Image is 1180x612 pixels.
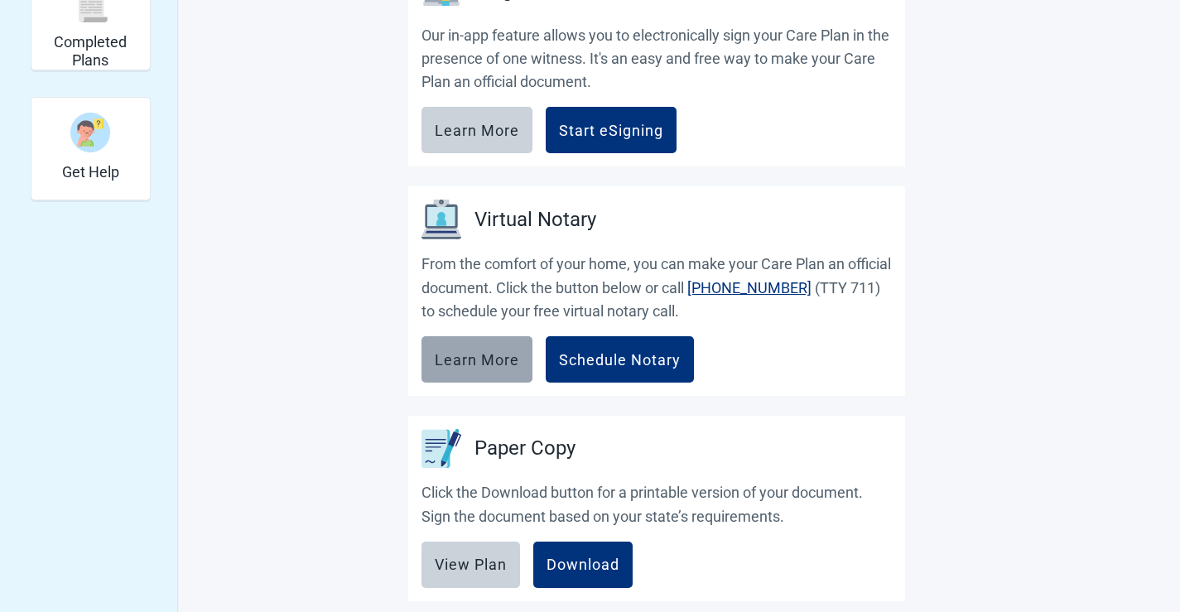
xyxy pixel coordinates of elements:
p: Click the Download button for a printable version of your document. Sign the document based on yo... [421,481,892,528]
div: Start eSigning [559,122,663,138]
button: View Plan [421,542,520,588]
h3: Paper Copy [474,433,576,465]
button: Schedule Notary [546,336,694,383]
button: Download [533,542,633,588]
button: Start eSigning [546,107,677,153]
h2: Get Help [62,163,119,181]
img: Get Help [70,113,110,152]
img: Paper Copy [421,429,461,468]
div: Get Help [31,97,151,200]
div: Learn More [435,351,519,368]
h2: Completed Plans [38,33,143,69]
h3: Virtual Notary [474,205,596,236]
a: [PHONE_NUMBER] [687,279,812,296]
div: Schedule Notary [559,351,681,368]
button: Learn More [421,336,532,383]
img: Virtual Notary [421,200,461,239]
div: View Plan [435,557,507,573]
p: From the comfort of your home, you can make your Care Plan an official document. Click the button... [421,253,892,323]
div: Learn More [435,122,519,138]
p: Our in-app feature allows you to electronically sign your Care Plan in the presence of one witnes... [421,24,892,94]
div: Download [547,557,619,573]
button: Learn More [421,107,532,153]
